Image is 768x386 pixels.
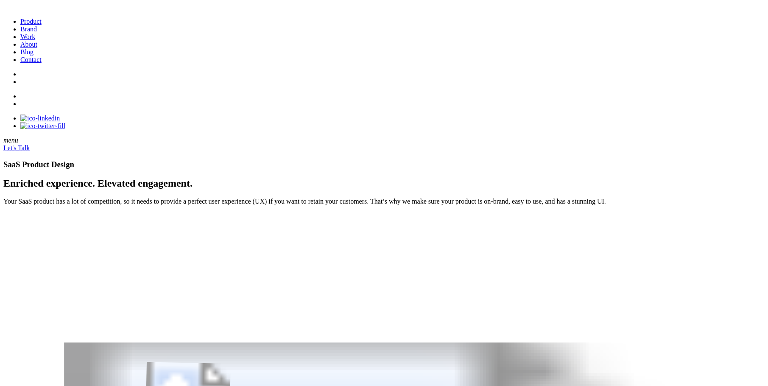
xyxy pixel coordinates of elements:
img: ico-twitter-fill [20,122,65,130]
a: Work [20,33,35,40]
a: Blog [20,48,34,56]
img: ico-linkedin [20,115,60,122]
em: menu [3,137,18,144]
p: Your SaaS product has a lot of competition, so it needs to provide a perfect user experience (UX)... [3,198,765,205]
a: Let's Talk [3,144,30,151]
span: engagement. [138,178,193,189]
span: Elevated [98,178,135,189]
span: Enriched [3,178,44,189]
a: About [20,41,37,48]
a: Product [20,18,42,25]
h1: SaaS Product Design [3,160,765,169]
a: Contact [20,56,42,63]
a: Brand [20,25,37,33]
span: experience. [46,178,95,189]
